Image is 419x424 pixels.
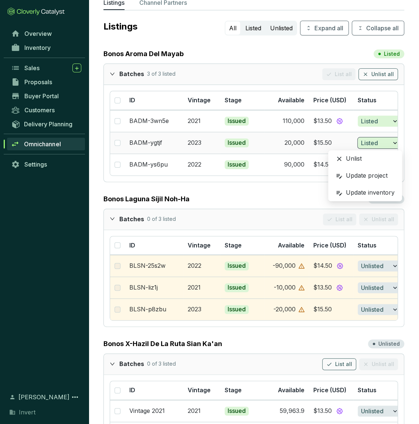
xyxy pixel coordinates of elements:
th: ID [125,91,183,110]
th: Vintage [183,381,220,400]
span: warning [299,263,304,269]
div: -20,000 [273,305,296,314]
a: Customers [7,104,85,116]
a: Delivery Planning [7,118,85,130]
th: Status [353,381,398,400]
button: Listed [242,21,265,35]
span: Status [358,242,377,249]
span: [PERSON_NAME] [18,393,69,401]
span: Unlisted [361,407,384,416]
a: Buyer Portal [7,90,85,102]
p: Issued [228,284,246,292]
button: Listed [358,116,402,127]
td: 2021 [183,277,220,298]
span: Stage [225,386,242,394]
span: Unlisted [361,283,384,292]
span: Inventory [24,44,51,51]
div: expanded [110,358,119,369]
section: $13.50 [313,406,349,416]
span: expanded [110,216,115,221]
td: Vintage 2021 [125,400,183,422]
th: Available [265,381,309,400]
button: Unlisted [266,21,296,35]
th: Stage [220,381,265,400]
p: Batches [119,360,144,368]
span: expanded [110,71,115,76]
button: Unlisted [358,260,402,271]
p: Issued [228,139,246,147]
span: Listed [361,117,378,126]
span: Unlist all [371,71,394,78]
td: 2022 [183,154,220,175]
div: expanded [110,213,119,224]
a: Sales [7,62,85,74]
section: $15.50 [313,305,349,314]
a: BADM-ygtjf [129,139,162,146]
p: Issued [228,407,246,415]
span: Available [278,96,304,104]
span: Expand all [314,24,343,33]
section: $13.50 [313,283,349,293]
span: Omnichannel [24,140,61,148]
div: Update inventory [332,185,398,200]
a: Bonos X-Hazil De La Ruta Sian Ka'an [103,339,222,349]
a: Vintage 2021 [129,407,165,414]
span: ID [129,386,135,394]
p: 3 of 3 listed [147,70,176,78]
span: ID [129,242,135,249]
span: Price (USD) [313,96,347,104]
span: Sales [24,64,40,72]
th: Vintage [183,91,220,110]
span: List all [335,360,352,368]
th: Status [353,236,398,255]
span: ID [129,96,135,104]
section: $15.50 [313,139,349,147]
td: 2021 [183,400,220,422]
a: BLSN-p8zbu [129,305,166,313]
td: BADM-3wn5e [125,110,183,132]
a: BADM-ys6pu [129,161,168,168]
span: Stage [225,96,242,104]
a: Omnichannel [7,138,85,150]
span: Price (USD) [313,242,347,249]
td: BADM-ygtjf [125,132,183,154]
div: Unlist [332,151,398,166]
th: Available [265,236,309,255]
a: BLSN-liz1j [129,284,158,291]
a: Bonos Aroma Del Mayab [103,49,184,59]
p: Issued [228,262,246,270]
div: 90,000 [284,161,304,169]
span: Listed [361,139,378,147]
p: Issued [228,305,246,314]
section: $14.50 [313,160,349,170]
div: Update project [332,168,398,183]
span: Invert [19,408,35,417]
td: 2021 [183,110,220,132]
a: Inventory [7,41,85,54]
td: 2022 [183,255,220,277]
span: Customers [24,106,55,114]
span: Vintage [188,96,211,104]
div: expanded [110,68,119,79]
span: Price (USD) [313,386,347,394]
button: List all [322,358,356,370]
th: ID [125,381,183,400]
span: warning [299,285,304,291]
span: Vintage [188,386,211,394]
td: BLSN-p8zbu [125,298,183,320]
span: Proposals [24,78,52,86]
a: Settings [7,158,85,171]
span: Unlisted [361,261,384,270]
span: Stage [225,242,242,249]
button: Expand all [300,21,349,35]
button: Unlisted [358,406,402,417]
div: 110,000 [283,117,304,125]
div: -10,000 [274,284,296,292]
td: BADM-ys6pu [125,154,183,175]
span: Status [358,386,377,394]
p: Issued [228,117,246,125]
span: Settings [24,161,47,168]
button: Unlisted [358,304,402,315]
p: Listings [103,21,222,33]
span: Overview [24,30,52,37]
